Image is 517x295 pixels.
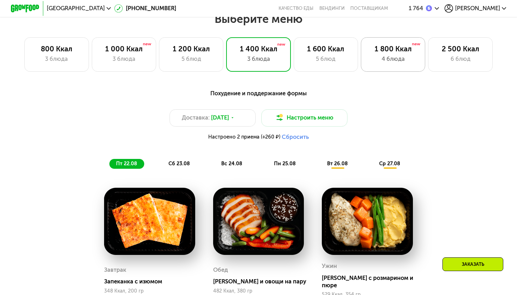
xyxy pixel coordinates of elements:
[104,288,195,294] div: 348 Ккал, 200 гр
[23,12,494,26] h2: Выберите меню
[104,278,201,285] div: Запеканка с изюмом
[47,6,105,11] span: [GEOGRAPHIC_DATA]
[104,265,126,276] div: Завтрак
[32,45,81,53] div: 800 Ккал
[234,55,283,64] div: 3 блюда
[221,161,242,167] span: вс 24.08
[350,6,388,11] div: поставщикам
[116,161,137,167] span: пт 22.08
[322,261,337,272] div: Ужин
[46,89,471,98] div: Похудение и поддержание формы
[442,257,503,271] div: Заказать
[114,4,176,13] a: [PHONE_NUMBER]
[166,55,216,64] div: 5 блюд
[168,161,190,167] span: сб 23.08
[99,45,148,53] div: 1 000 Ккал
[327,161,348,167] span: вт 26.08
[213,288,304,294] div: 482 Ккал, 380 гр
[436,45,485,53] div: 2 500 Ккал
[182,114,210,122] span: Доставка:
[409,6,423,11] div: 1 764
[368,45,417,53] div: 1 800 Ккал
[436,55,485,64] div: 6 блюд
[282,134,309,141] button: Сбросить
[322,275,419,289] div: [PERSON_NAME] с розмарином и пюре
[211,114,229,122] span: [DATE]
[274,161,296,167] span: пн 25.08
[279,6,313,11] a: Качество еды
[368,55,417,64] div: 4 блюда
[455,6,500,11] span: [PERSON_NAME]
[208,135,280,140] span: Настроено 2 приема (+260 ₽)
[301,45,350,53] div: 1 600 Ккал
[234,45,283,53] div: 1 400 Ккал
[166,45,216,53] div: 1 200 Ккал
[301,55,350,64] div: 5 блюд
[213,278,310,285] div: [PERSON_NAME] и овощи на пару
[213,265,228,276] div: Обед
[319,6,345,11] a: Вендинги
[379,161,400,167] span: ср 27.08
[261,109,347,127] button: Настроить меню
[32,55,81,64] div: 3 блюда
[99,55,148,64] div: 3 блюда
